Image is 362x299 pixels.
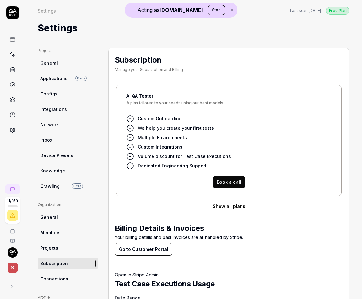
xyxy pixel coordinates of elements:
[7,199,18,203] span: 11 / 150
[38,202,98,208] div: Organization
[40,229,61,236] span: Members
[309,8,321,13] time: [DATE]
[8,263,18,273] span: S
[38,165,98,177] a: Knowledge
[40,183,60,189] span: Crawling
[38,8,56,14] div: Settings
[38,242,98,254] a: Projects
[126,101,331,110] span: A plan tailored to your needs using our best models
[40,152,73,159] span: Device Presets
[138,125,214,131] span: We help you create your first tests
[40,214,58,220] span: General
[115,54,183,66] h2: Subscription
[38,180,98,192] a: CrawlingBeta
[40,245,58,251] span: Projects
[38,119,98,130] a: Network
[138,134,187,141] span: Multiple Environments
[8,247,18,258] img: 7ccf6c19-61ad-4a6c-8811-018b02a1b829.jpg
[290,8,321,14] span: Last scan:
[40,275,68,282] span: Connections
[115,272,159,277] a: Open in Stripe Admin
[115,278,343,290] h2: Test Case Executions Usage
[5,184,20,194] a: New conversation
[72,183,83,189] span: Beta
[115,234,343,243] p: Your billing details and past invoices are all handled by Stripe.
[213,179,245,185] a: Book a call
[38,149,98,161] a: Device Presets
[115,200,343,213] button: Show all plans
[138,162,207,169] span: Dedicated Engineering Support
[290,8,321,14] button: Last scan:[DATE]
[40,260,68,267] span: Subscription
[38,211,98,223] a: General
[38,103,98,115] a: Integrations
[75,76,87,81] span: Beta
[3,258,22,274] button: S
[40,90,58,97] span: Configs
[38,57,98,69] a: General
[40,167,65,174] span: Knowledge
[138,144,182,150] span: Custom Integrations
[115,243,172,256] button: Go to Customer Portal
[38,73,98,84] a: ApplicationsBeta
[208,5,225,15] button: Stop
[40,137,52,143] span: Inbox
[138,153,231,160] span: Volume discount for Test Case Executions
[38,21,78,35] h1: Settings
[126,93,331,99] h4: AI QA Tester
[115,67,183,73] div: Manage your Subscription and Billing
[115,223,343,234] h2: Billing Details & Invoices
[326,6,349,15] button: Free Plan
[38,258,98,269] a: Subscription
[38,88,98,100] a: Configs
[38,227,98,238] a: Members
[40,60,58,66] span: General
[40,75,68,82] span: Applications
[213,176,245,188] button: Book a call
[40,106,67,112] span: Integrations
[38,134,98,146] a: Inbox
[38,273,98,285] a: Connections
[3,224,22,234] a: Book a call with us
[326,7,349,15] div: Free Plan
[3,234,22,244] a: Documentation
[138,115,182,122] span: Custom Onboarding
[40,121,59,128] span: Network
[38,48,98,53] div: Project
